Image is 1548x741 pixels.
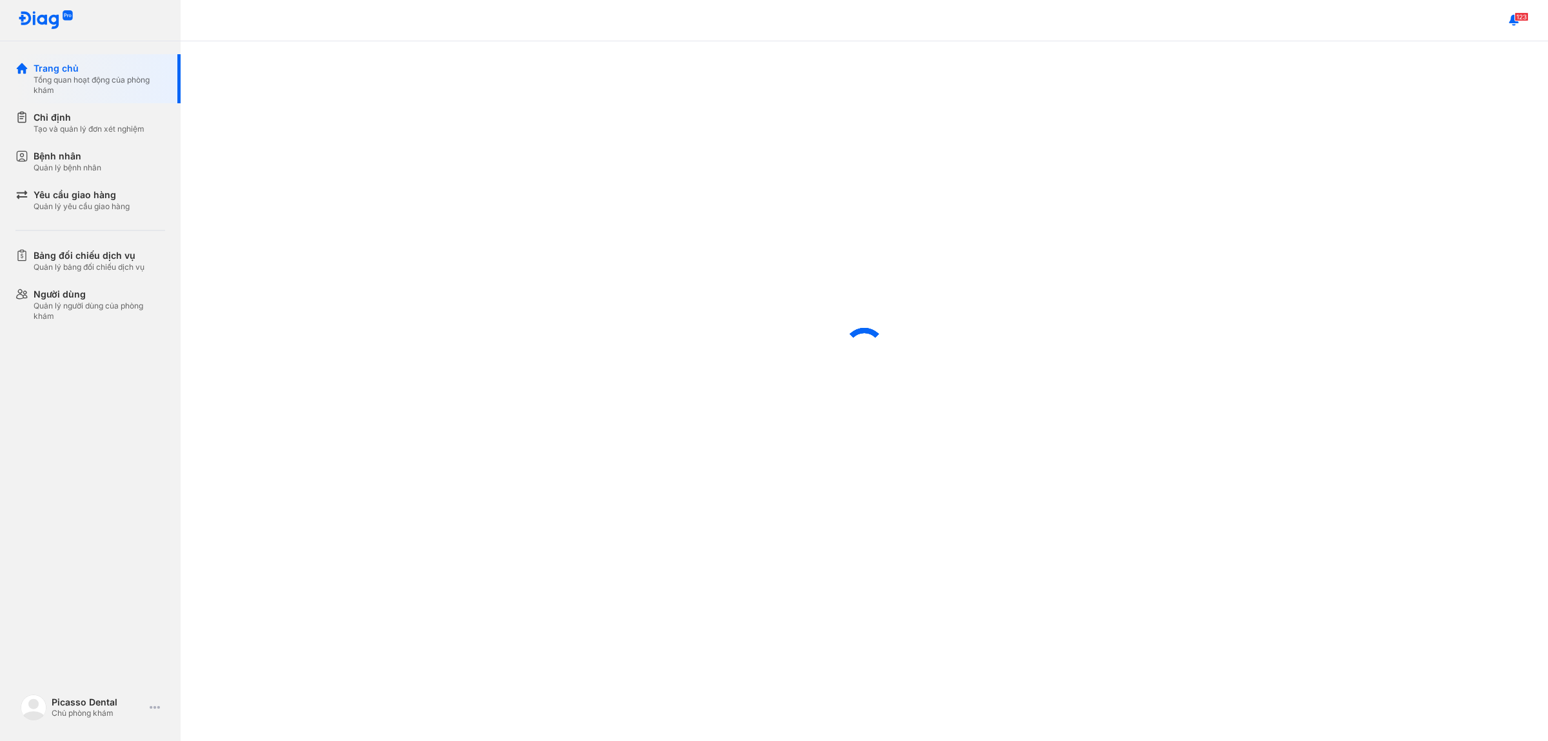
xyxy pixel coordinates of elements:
div: Bệnh nhân [34,150,101,163]
div: Quản lý bảng đối chiếu dịch vụ [34,262,144,272]
img: logo [21,695,46,720]
div: Trang chủ [34,62,165,75]
div: Quản lý bệnh nhân [34,163,101,173]
div: Picasso Dental [52,696,144,708]
img: logo [18,10,74,30]
div: Quản lý yêu cầu giao hàng [34,201,130,212]
div: Chỉ định [34,111,144,124]
div: Bảng đối chiếu dịch vụ [34,249,144,262]
div: Chủ phòng khám [52,708,144,718]
div: Yêu cầu giao hàng [34,188,130,201]
span: 123 [1514,12,1529,21]
div: Người dùng [34,288,165,301]
div: Quản lý người dùng của phòng khám [34,301,165,321]
div: Tạo và quản lý đơn xét nghiệm [34,124,144,134]
div: Tổng quan hoạt động của phòng khám [34,75,165,96]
